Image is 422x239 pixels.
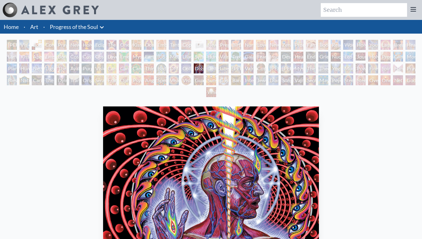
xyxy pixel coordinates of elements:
[244,63,254,73] div: Vajra Guru
[405,75,415,85] div: Godself
[194,63,204,73] div: Dissectional Art for Tool's Lateralus CD
[318,52,328,62] div: Grieving
[169,75,179,85] div: Vision Crystal
[32,63,42,73] div: Networks
[194,52,204,62] div: Symbiosis: Gall Wasp & Oak Tree
[381,75,391,85] div: One
[44,63,54,73] div: Lightworker
[94,52,104,62] div: Cosmic Lovers
[343,52,353,62] div: Eco-Atlas
[57,40,67,50] div: Praying
[131,75,141,85] div: Psychomicrograph of a Fractal Paisley Cherub Feather Tip
[331,52,341,62] div: Nuclear Crucifixion
[119,63,129,73] div: Cannabis Sutra
[356,63,366,73] div: Power to the Peaceful
[107,52,116,62] div: Love is a Cosmic Force
[256,40,266,50] div: Love Circuit
[256,52,266,62] div: Fear
[107,63,116,73] div: Cannabis Mudra
[244,40,254,50] div: Nursing
[368,75,378,85] div: Oversoul
[331,40,341,50] div: Reading
[219,75,229,85] div: Cosmic Elf
[21,20,28,34] li: ·
[244,75,254,85] div: Interbeing
[169,40,179,50] div: Tantra
[144,52,154,62] div: Earth Energies
[82,75,92,85] div: Original Face
[94,40,104,50] div: Eclipse
[281,75,291,85] div: Song of Vajra Being
[4,23,19,30] a: Home
[41,20,47,34] li: ·
[293,52,303,62] div: Headache
[206,40,216,50] div: Newborn
[321,3,407,17] input: Search
[82,63,92,73] div: Purging
[331,63,341,73] div: Yogi & the Möbius Sphere
[156,40,166,50] div: Embracing
[82,52,92,62] div: Cosmic Artist
[144,75,154,85] div: Angel Skin
[368,52,378,62] div: Holy Fire
[119,52,129,62] div: Emerald Grail
[231,40,241,50] div: Birth
[318,63,328,73] div: Theologue
[19,63,29,73] div: Human Geometry
[194,40,204,50] div: [DEMOGRAPHIC_DATA] Embryo
[219,40,229,50] div: Pregnancy
[256,63,266,73] div: Cosmic [DEMOGRAPHIC_DATA]
[181,52,191,62] div: Lilacs
[7,75,17,85] div: Blessing Hand
[268,40,278,50] div: New Family
[293,40,303,50] div: Promise
[281,40,291,50] div: Zena Lotus
[57,52,67,62] div: Bond
[368,63,378,73] div: Firewalking
[32,75,42,85] div: Caring
[306,75,316,85] div: Secret Writing Being
[343,75,353,85] div: Steeplehead 1
[144,40,154,50] div: Ocean of Love Bliss
[32,52,42,62] div: Aperture
[393,52,403,62] div: Glimpsing the Empyrean
[169,63,179,73] div: DMT - The Spirit Molecule
[69,63,79,73] div: Ayahuasca Visitation
[206,87,216,97] div: White Light
[405,40,415,50] div: Healing
[393,63,403,73] div: Hands that See
[69,52,79,62] div: Cosmic Creativity
[356,40,366,50] div: Holy Family
[7,40,17,50] div: [PERSON_NAME] & Eve
[119,40,129,50] div: One Taste
[293,63,303,73] div: Mystic Eye
[131,63,141,73] div: Cannabacchus
[181,63,191,73] div: Collective Vision
[7,63,17,73] div: Planetary Prayers
[231,52,241,62] div: Tree & Person
[343,40,353,50] div: Wonder
[131,52,141,62] div: Mysteriosa 2
[405,63,415,73] div: Praying Hands
[393,75,403,85] div: Net of Being
[206,63,216,73] div: Deities & Demons Drinking from the Milky Pool
[219,52,229,62] div: Vajra Horse
[206,75,216,85] div: Sunyata
[57,75,67,85] div: Dying
[244,52,254,62] div: Gaia
[405,52,415,62] div: Monochord
[7,52,17,62] div: Lightweaver
[156,75,166,85] div: Spectral Lotus
[393,40,403,50] div: Breathing
[331,75,341,85] div: Peyote Being
[306,63,316,73] div: The Seer
[131,40,141,50] div: Kissing
[32,40,42,50] div: Body, Mind, Spirit
[69,75,79,85] div: Transfiguration
[107,40,116,50] div: The Kiss
[82,40,92,50] div: Holy Grail
[268,63,278,73] div: [PERSON_NAME]
[57,63,67,73] div: The Shulgins and their Alchemical Angels
[44,40,54,50] div: Contemplation
[268,75,278,85] div: Diamond Being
